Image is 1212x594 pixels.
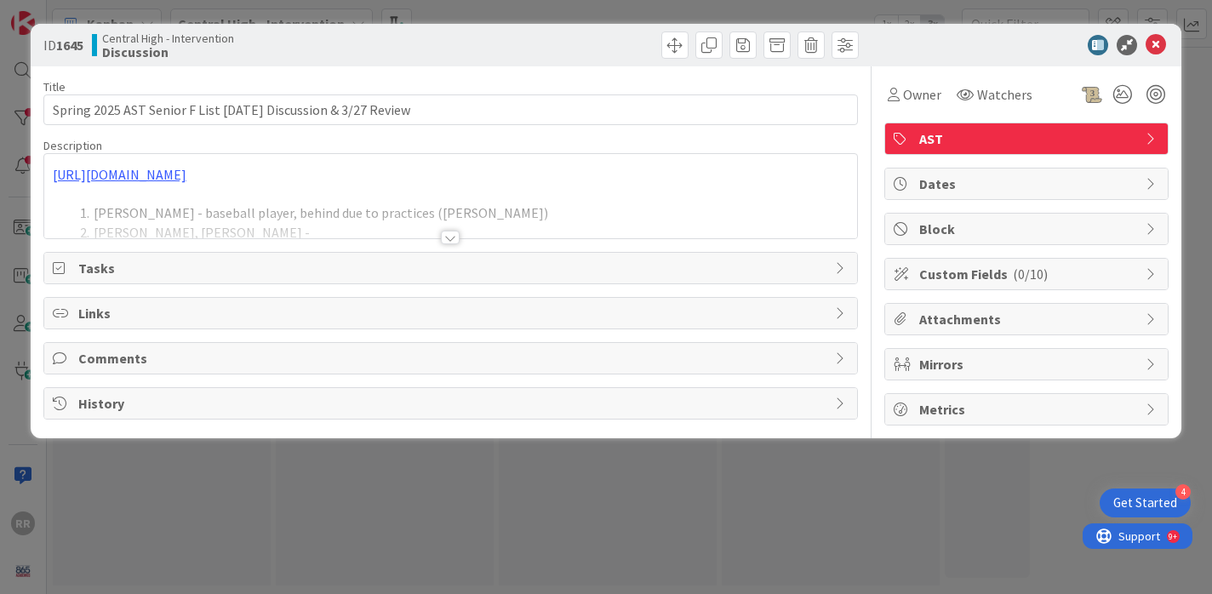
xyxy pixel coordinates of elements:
[53,166,186,183] a: [URL][DOMAIN_NAME]
[43,35,83,55] span: ID
[36,3,77,23] span: Support
[43,138,102,153] span: Description
[86,7,94,20] div: 9+
[102,31,234,45] span: Central High - Intervention
[56,37,83,54] b: 1645
[903,84,941,105] span: Owner
[1175,484,1191,500] div: 4
[102,45,234,59] b: Discussion
[43,94,859,125] input: type card name here...
[1100,488,1191,517] div: Open Get Started checklist, remaining modules: 4
[919,174,1137,194] span: Dates
[43,79,66,94] label: Title
[919,219,1137,239] span: Block
[919,309,1137,329] span: Attachments
[78,348,827,368] span: Comments
[919,399,1137,420] span: Metrics
[78,303,827,323] span: Links
[78,393,827,414] span: History
[1013,266,1048,283] span: ( 0/10 )
[1113,494,1177,511] div: Get Started
[919,129,1137,149] span: AST
[977,84,1032,105] span: Watchers
[78,258,827,278] span: Tasks
[919,264,1137,284] span: Custom Fields
[919,354,1137,374] span: Mirrors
